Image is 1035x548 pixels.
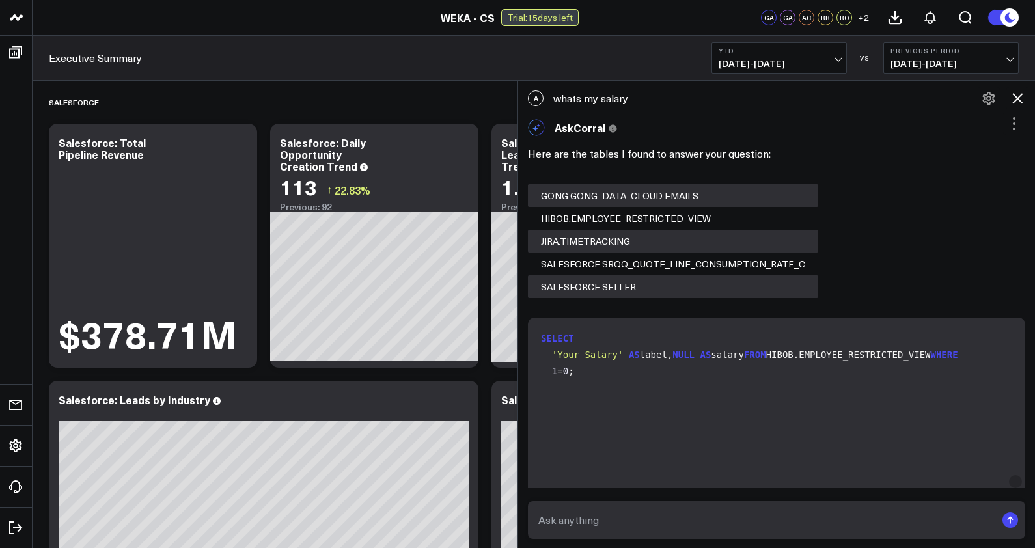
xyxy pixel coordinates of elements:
div: BB [818,10,833,25]
div: $378.71M [59,315,237,351]
div: Trial: 15 days left [501,9,579,26]
span: AS [629,349,640,360]
div: whats my salary [518,84,1035,113]
div: JIRA.TIMETRACKING [528,230,818,253]
button: Previous Period[DATE]-[DATE] [883,42,1019,74]
span: FROM [744,349,766,360]
span: NULL [672,349,695,360]
span: 0 [563,366,568,376]
span: 22.83% [335,183,370,197]
b: YTD [719,47,840,55]
div: Salesforce: Total Pipeline Revenue [59,135,146,161]
div: AC [799,10,814,25]
div: GA [761,10,777,25]
span: AS [700,349,711,360]
div: GONG.GONG_DATA_CLOUD.EMAILS [528,184,818,207]
div: HIBOB.EMPLOYEE_RESTRICTED_VIEW [528,207,818,230]
div: Previous: 1.04k [501,202,690,212]
div: VS [853,54,877,62]
div: Previous: 92 [280,202,469,212]
div: Salesforce: Leads by Industry [59,392,210,407]
span: 1 [552,366,557,376]
code: label, salary HIBOB.EMPLOYEE_RESTRICTED_VIEW = ; [541,331,1017,379]
span: SELECT [541,333,574,344]
div: Salesforce: Campaign Lead Generation [501,392,700,407]
span: [DATE] - [DATE] [719,59,840,69]
div: Salesforce [49,87,99,117]
a: Executive Summary [49,51,142,65]
div: 1.89k [501,175,555,199]
span: [DATE] - [DATE] [890,59,1012,69]
span: A [528,90,544,106]
div: BO [836,10,852,25]
div: Salesforce: Daily Lead Creation Trend [501,135,587,173]
a: WEKA - CS [441,10,495,25]
span: AskCorral [555,120,605,135]
span: WHERE [931,349,958,360]
p: Here are the tables I found to answer your question: [528,146,1025,161]
b: Previous Period [890,47,1012,55]
div: 113 [280,175,317,199]
div: SALESFORCE.SELLER [528,275,818,298]
div: Salesforce: Daily Opportunity Creation Trend [280,135,366,173]
button: YTD[DATE]-[DATE] [711,42,847,74]
span: 'Your Salary' [552,349,624,360]
span: ↑ [327,182,332,199]
div: GA [780,10,795,25]
span: + 2 [858,13,869,22]
button: +2 [855,10,871,25]
div: SALESFORCE.SBQQ_QUOTE_LINE_CONSUMPTION_RATE_C [528,253,818,275]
